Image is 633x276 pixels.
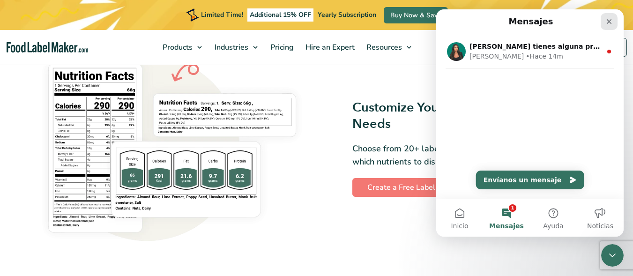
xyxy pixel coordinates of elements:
[384,7,448,23] a: Buy Now & Save
[209,30,262,65] a: Industries
[40,161,148,180] button: Envíanos un mensaje
[601,244,624,267] iframe: Intercom live chat
[268,42,295,52] span: Pricing
[361,30,416,65] a: Resources
[157,30,207,65] a: Products
[94,190,141,227] button: Ayuda
[33,33,404,41] span: [PERSON_NAME] tienes alguna pregunta no dudes en consultarnos. ¡Estamos aquí para ayudarte! 😊
[53,213,88,220] span: Mensajes
[212,42,249,52] span: Industries
[107,213,127,220] span: Ayuda
[33,42,88,52] div: [PERSON_NAME]
[151,213,177,220] span: Noticias
[15,213,32,220] span: Inicio
[141,190,187,227] button: Noticias
[303,42,356,52] span: Hire an Expert
[436,9,624,237] iframe: Intercom live chat
[160,42,194,52] span: Products
[352,178,450,197] a: Create a Free Label
[352,99,600,132] h3: Customize Your Label To Fit Your Market Needs
[247,8,313,22] span: Additional 15% OFF
[89,42,127,52] div: • Hace 14m
[201,10,243,19] span: Limited Time!
[47,190,94,227] button: Mensajes
[265,30,298,65] a: Pricing
[352,142,600,169] p: Choose from 20+ label formats, with the flexibility to choose which nutrients to display on your ...
[364,42,403,52] span: Resources
[318,10,376,19] span: Yearly Subscription
[300,30,358,65] a: Hire an Expert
